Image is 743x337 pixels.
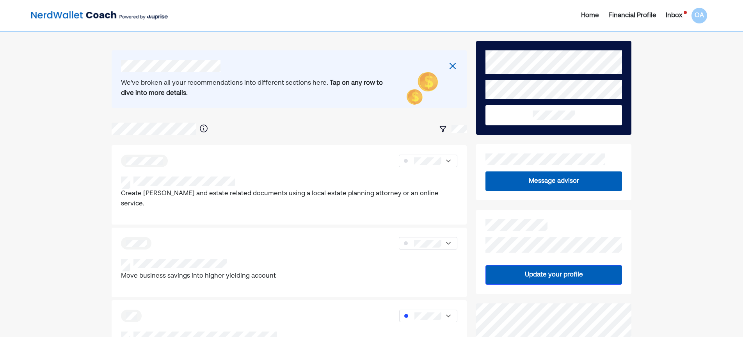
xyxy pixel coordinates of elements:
[485,265,622,285] button: Update your profile
[121,78,390,98] div: We've broken all your recommendations into different sections here.
[121,80,383,96] b: Tap on any row to dive into more details.
[581,11,599,20] div: Home
[485,171,622,191] button: Message advisor
[691,8,707,23] div: OA
[608,11,656,20] div: Financial Profile
[121,189,457,209] p: Create [PERSON_NAME] and estate related documents using a local estate planning attorney or an on...
[666,11,682,20] div: Inbox
[121,271,276,282] p: Move business savings into higher yielding account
